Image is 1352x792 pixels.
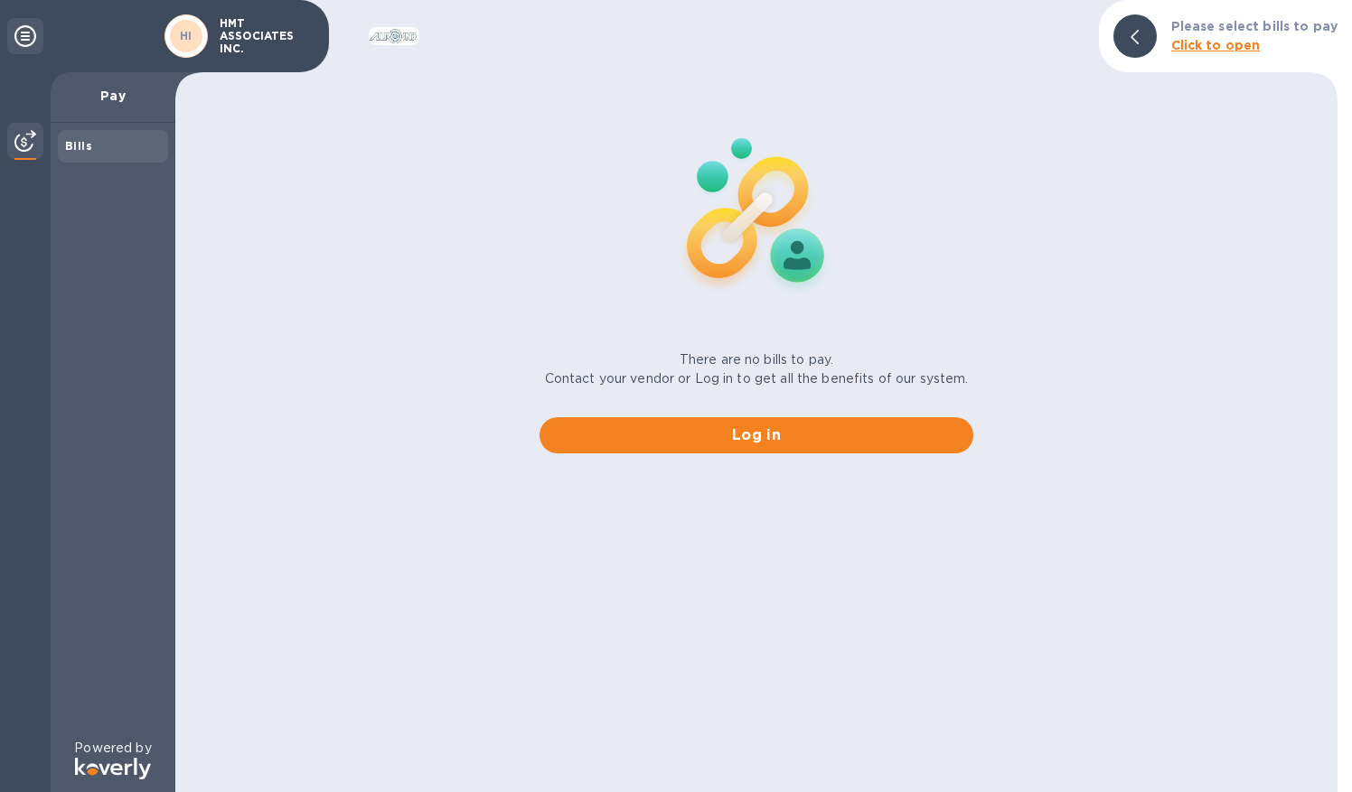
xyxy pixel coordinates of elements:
[75,758,151,779] img: Logo
[65,139,92,153] b: Bills
[74,739,151,758] p: Powered by
[554,424,959,446] span: Log in
[1171,38,1261,52] b: Click to open
[220,17,310,55] p: HMT ASSOCIATES INC.
[180,29,192,42] b: HI
[540,417,973,453] button: Log in
[545,350,969,388] p: There are no bills to pay. Contact your vendor or Log in to get all the benefits of our system.
[65,87,161,105] p: Pay
[1171,19,1338,33] b: Please select bills to pay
